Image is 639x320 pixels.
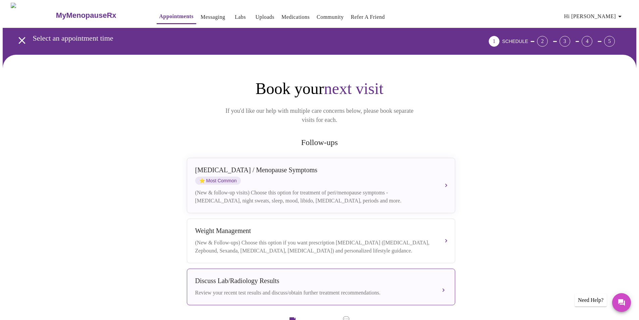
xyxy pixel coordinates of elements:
span: SCHEDULE [502,39,528,44]
button: Messages [612,293,631,312]
p: If you'd like our help with multiple care concerns below, please book separate visits for each. [216,106,423,125]
div: 5 [604,36,615,47]
button: Messaging [198,10,228,24]
div: 2 [537,36,548,47]
button: Uploads [253,10,277,24]
div: Review your recent test results and discuss/obtain further treatment recommendations. [195,289,433,297]
button: Weight Management(New & Follow-ups) Choose this option if you want prescription [MEDICAL_DATA] ([... [187,219,455,263]
h3: Select an appointment time [33,34,451,43]
span: star [199,178,205,183]
button: Community [314,10,347,24]
div: Need Help? [575,294,607,307]
a: MyMenopauseRx [55,4,143,27]
a: Refer a Friend [351,12,385,22]
div: (New & Follow-ups) Choose this option if you want prescription [MEDICAL_DATA] ([MEDICAL_DATA], Ze... [195,239,433,255]
div: (New & follow-up visits) Choose this option for treatment of peri/menopause symptoms - [MEDICAL_D... [195,189,433,205]
button: Discuss Lab/Radiology ResultsReview your recent test results and discuss/obtain further treatment... [187,269,455,305]
span: Most Common [195,177,241,185]
div: Discuss Lab/Radiology Results [195,277,433,285]
h1: Book your [185,79,454,98]
a: Appointments [159,12,194,21]
div: 3 [560,36,570,47]
div: 4 [582,36,592,47]
a: Labs [235,12,246,22]
h3: MyMenopauseRx [56,11,116,20]
a: Messaging [201,12,225,22]
button: Medications [279,10,312,24]
img: MyMenopauseRx Logo [11,3,55,28]
button: [MEDICAL_DATA] / Menopause SymptomsstarMost Common(New & follow-up visits) Choose this option for... [187,158,455,213]
a: Medications [281,12,310,22]
button: Appointments [157,10,196,24]
button: open drawer [12,31,32,50]
span: Hi [PERSON_NAME] [564,12,624,21]
h2: Follow-ups [185,138,454,147]
button: Refer a Friend [348,10,388,24]
button: Hi [PERSON_NAME] [562,10,627,23]
a: Uploads [255,12,274,22]
div: 1 [489,36,499,47]
button: Labs [229,10,251,24]
span: next visit [324,80,383,97]
a: Community [317,12,344,22]
div: Weight Management [195,227,433,235]
div: [MEDICAL_DATA] / Menopause Symptoms [195,166,433,174]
